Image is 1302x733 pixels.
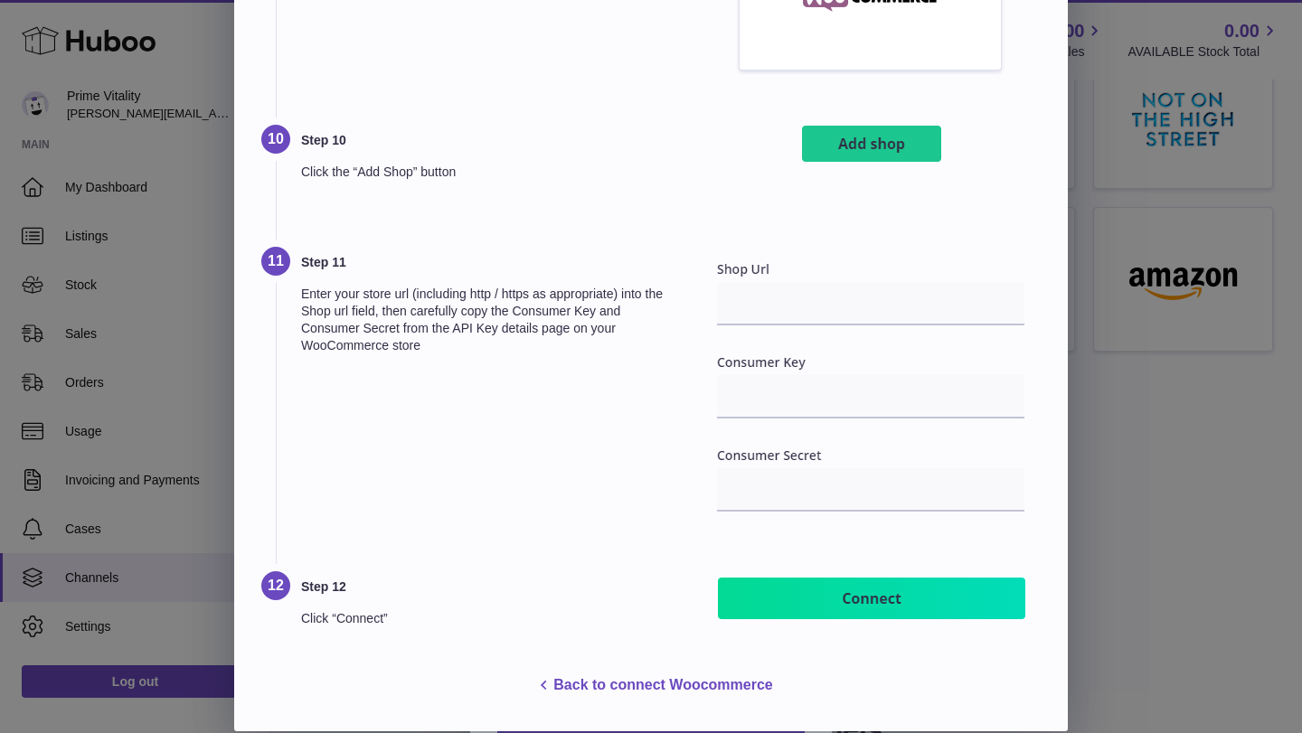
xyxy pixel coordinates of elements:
[301,254,678,271] h3: Step 11
[301,164,678,181] p: Click the “Add Shop” button
[301,610,678,627] p: Click “Connect”
[301,132,678,149] h3: Step 10
[493,667,808,704] button: Back to connect Woocommerce
[301,578,678,596] h3: Step 12
[301,286,678,354] p: Enter your store url (including http / https as appropriate) into the Shop url field, then carefu...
